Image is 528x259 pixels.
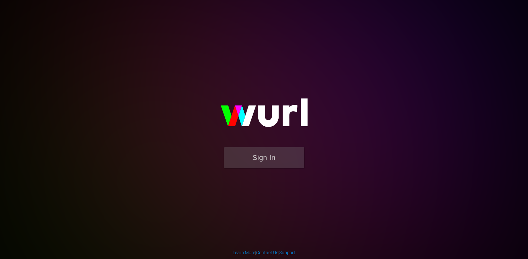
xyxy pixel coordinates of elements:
img: wurl-logo-on-black-223613ac3d8ba8fe6dc639794a292ebdb59501304c7dfd60c99c58986ef67473.svg [200,85,328,147]
a: Learn More [233,250,255,255]
a: Contact Us [256,250,278,255]
div: | | [233,249,295,256]
button: Sign In [224,147,304,168]
a: Support [279,250,295,255]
